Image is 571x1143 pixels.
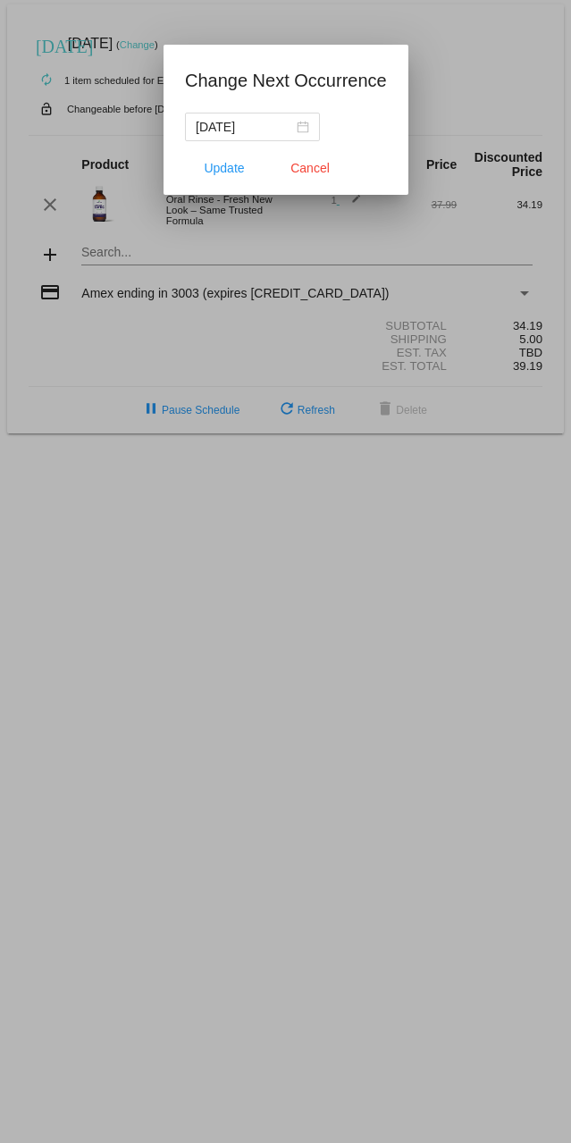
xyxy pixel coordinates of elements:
input: Select date [196,117,293,137]
span: Cancel [290,161,330,175]
h1: Change Next Occurrence [185,66,387,95]
button: Update [185,152,264,184]
button: Close dialog [271,152,349,184]
span: Update [204,161,244,175]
